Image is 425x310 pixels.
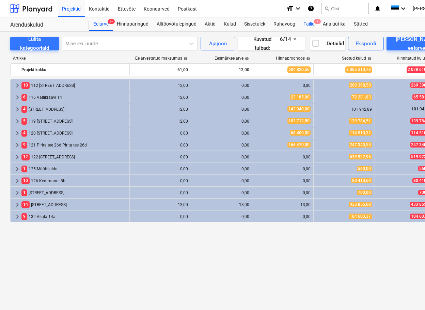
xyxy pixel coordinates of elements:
div: 112 [STREET_ADDRESS] [21,80,127,91]
div: 0,00 [194,131,249,136]
span: 166 470,00 [287,142,311,148]
button: Lülita kategooriaid [10,37,59,50]
div: 13,00 [194,64,249,75]
div: 13,00 [132,202,188,207]
div: 0,00 [132,214,188,219]
span: keyboard_arrow_right [13,189,21,197]
span: keyboard_arrow_right [13,141,21,149]
button: Kuvatud tulbad:6/14 [238,37,304,50]
div: 0,00 [132,155,188,159]
button: Ajajoon [201,37,235,50]
div: Lülita kategooriaid [18,35,51,53]
div: 0,00 [194,119,249,124]
i: notifications [374,4,381,13]
a: Alltöövõtulepingud [153,17,201,31]
div: 101 942,89 [316,107,372,112]
span: 700,00 [357,190,372,195]
span: help [243,57,249,61]
span: 4 [21,106,27,112]
div: 116 Vallikraavi 14 [21,92,127,103]
a: Sätted [350,17,372,31]
div: 0,00 [194,179,249,183]
div: 0,00 [132,143,188,148]
span: 433 855,08 [349,202,372,207]
div: Sissetulek [240,17,269,31]
span: 519 922,96 [349,154,372,159]
a: Kulud [220,17,240,31]
span: 247 340,55 [349,142,372,148]
span: keyboard_arrow_right [13,93,21,102]
div: 0,00 [132,190,188,195]
div: 132 Asula 14a [21,211,127,222]
span: 6 [21,94,27,100]
div: 12,00 [132,83,188,88]
span: 9 [21,213,27,220]
i: keyboard_arrow_down [399,4,407,13]
div: 0,00 [255,190,311,195]
div: 119 [STREET_ADDRESS] [21,116,127,127]
span: 2 085 310,78 [345,66,372,73]
div: Eelarve [89,17,113,31]
button: Otsi [321,3,369,14]
span: 5 [21,118,27,124]
span: 104 603,37 [349,214,372,219]
span: 68 400,00 [290,130,311,136]
div: [STREET_ADDRESS] [21,104,127,115]
span: 143 040,00 [287,106,311,112]
div: 0,00 [255,167,311,171]
div: 0,00 [194,95,249,100]
span: 10 [21,177,30,184]
span: help [182,57,188,61]
span: 4 [21,130,27,136]
div: Eesmärkeelarve [215,56,249,61]
div: 0,00 [194,143,249,148]
span: 9 [21,142,27,148]
span: 504 820,50 [287,66,311,73]
div: Ajajoon [209,39,227,48]
div: 126 Kentmanni 8b [21,175,127,186]
span: search [324,6,330,11]
span: keyboard_arrow_right [13,201,21,209]
span: 114 510,32 [349,130,372,136]
i: format_size [286,4,294,13]
div: Seotud kulud [342,56,372,61]
span: 80 410,69 [351,178,372,183]
div: Eelarvestatud maksumus [135,56,188,61]
span: keyboard_arrow_right [13,165,21,173]
div: Failid [299,17,319,31]
div: 12,00 [132,119,188,124]
div: 121 Pirita tee 26d Pirita tee 26d [21,140,127,151]
span: 12 [21,154,30,160]
i: Abikeskus [308,4,314,13]
span: 1 [21,166,27,172]
div: [STREET_ADDRESS] [21,187,127,198]
a: Hinnapäringud [113,17,153,31]
div: 0,00 [194,190,249,195]
div: Kuvatud tulbad : 6/14 [246,35,296,53]
span: keyboard_arrow_right [13,177,21,185]
span: keyboard_arrow_right [13,117,21,125]
div: 125 Mööbliaida [21,164,127,174]
div: Aktid [201,17,220,31]
span: 1 [21,189,27,196]
div: 0,00 [255,179,311,183]
span: 103 712,50 [287,118,311,124]
a: Rahavoog [269,17,299,31]
div: 0,00 [132,131,188,136]
span: 23 185,00 [290,94,311,100]
span: 269 398,58 [349,82,372,88]
div: 13,00 [194,202,249,207]
div: Projekt kokku [21,64,127,75]
span: 72 281,83 [351,94,372,100]
div: 0,00 [194,155,249,159]
span: keyboard_arrow_right [13,81,21,90]
div: 12,00 [132,95,188,100]
div: Detailid [312,39,344,48]
div: 0,00 [194,214,249,219]
a: Eelarve9+ [89,17,113,31]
